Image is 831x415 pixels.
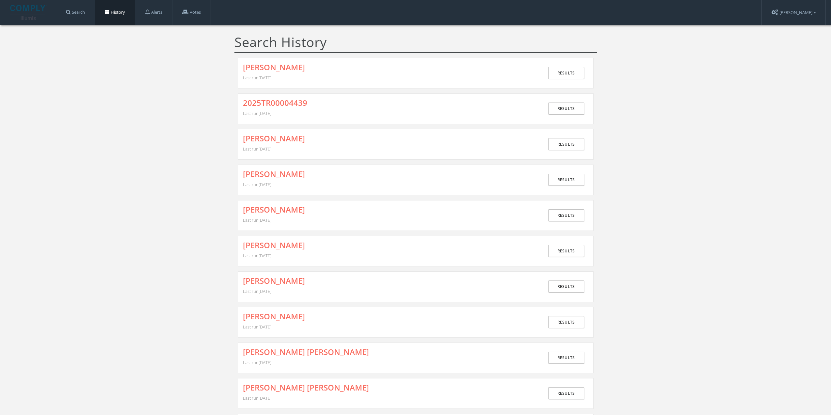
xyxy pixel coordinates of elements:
[243,99,307,107] a: 2025TR00004439
[548,280,584,293] a: Results
[548,245,584,257] a: Results
[243,395,271,401] span: Last run [DATE]
[243,134,305,143] a: [PERSON_NAME]
[10,5,47,20] img: illumis
[548,174,584,186] a: Results
[548,209,584,221] a: Results
[243,288,271,294] span: Last run [DATE]
[243,110,271,116] span: Last run [DATE]
[548,138,584,150] a: Results
[243,75,271,81] span: Last run [DATE]
[243,170,305,178] a: [PERSON_NAME]
[548,387,584,399] a: Results
[243,324,271,330] span: Last run [DATE]
[243,359,271,365] span: Last run [DATE]
[243,253,271,259] span: Last run [DATE]
[243,348,369,356] a: [PERSON_NAME] [PERSON_NAME]
[234,35,597,53] h1: Search History
[243,146,271,152] span: Last run [DATE]
[548,67,584,79] a: Results
[243,383,369,392] a: [PERSON_NAME] [PERSON_NAME]
[243,277,305,285] a: [PERSON_NAME]
[243,205,305,214] a: [PERSON_NAME]
[548,103,584,115] a: Results
[243,312,305,321] a: [PERSON_NAME]
[243,217,271,223] span: Last run [DATE]
[243,63,305,72] a: [PERSON_NAME]
[243,241,305,249] a: [PERSON_NAME]
[243,182,271,187] span: Last run [DATE]
[548,352,584,364] a: Results
[548,316,584,328] a: Results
